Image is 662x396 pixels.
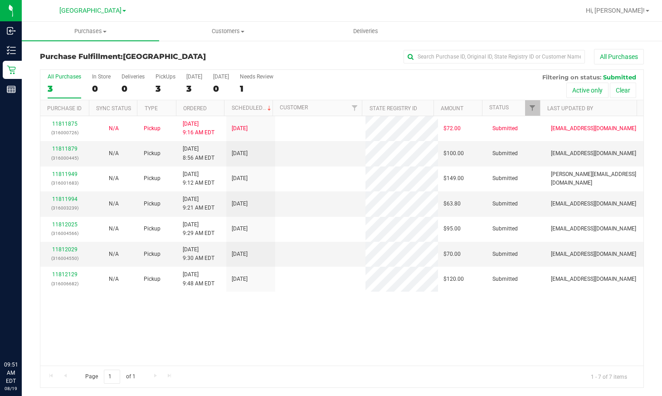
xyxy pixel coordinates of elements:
[610,83,636,98] button: Clear
[9,323,36,351] iframe: Resource center
[109,200,119,208] button: N/A
[183,270,214,288] span: [DATE] 9:48 AM EDT
[144,275,161,284] span: Pickup
[551,170,638,187] span: [PERSON_NAME][EMAIL_ADDRESS][DOMAIN_NAME]
[109,276,119,282] span: Not Applicable
[232,250,248,259] span: [DATE]
[109,124,119,133] button: N/A
[492,124,518,133] span: Submitted
[109,175,119,181] span: Not Applicable
[7,26,16,35] inline-svg: Inbound
[404,50,585,64] input: Search Purchase ID, Original ID, State Registry ID or Customer Name...
[603,73,636,81] span: Submitted
[4,385,18,392] p: 08/19
[52,196,78,202] a: 11811994
[109,174,119,183] button: N/A
[183,120,214,137] span: [DATE] 9:16 AM EDT
[109,251,119,257] span: Not Applicable
[492,225,518,233] span: Submitted
[525,100,540,116] a: Filter
[109,275,119,284] button: N/A
[7,65,16,74] inline-svg: Retail
[232,124,248,133] span: [DATE]
[492,200,518,208] span: Submitted
[47,105,82,112] a: Purchase ID
[213,83,229,94] div: 0
[232,200,248,208] span: [DATE]
[123,52,206,61] span: [GEOGRAPHIC_DATA]
[92,83,111,94] div: 0
[144,124,161,133] span: Pickup
[240,83,273,94] div: 1
[443,275,464,284] span: $120.00
[109,150,119,156] span: Not Applicable
[156,83,175,94] div: 3
[109,225,119,233] button: N/A
[122,83,145,94] div: 0
[443,250,461,259] span: $70.00
[144,174,161,183] span: Pickup
[46,254,84,263] p: (316004550)
[183,105,207,112] a: Ordered
[551,250,636,259] span: [EMAIL_ADDRESS][DOMAIN_NAME]
[297,22,434,41] a: Deliveries
[46,204,84,212] p: (316003239)
[52,221,78,228] a: 11812025
[492,250,518,259] span: Submitted
[183,220,214,238] span: [DATE] 9:29 AM EDT
[551,124,636,133] span: [EMAIL_ADDRESS][DOMAIN_NAME]
[109,250,119,259] button: N/A
[551,225,636,233] span: [EMAIL_ADDRESS][DOMAIN_NAME]
[52,271,78,278] a: 11812129
[186,83,202,94] div: 3
[22,27,159,35] span: Purchases
[183,170,214,187] span: [DATE] 9:12 AM EDT
[46,229,84,238] p: (316004566)
[566,83,608,98] button: Active only
[92,73,111,80] div: In Store
[144,200,161,208] span: Pickup
[48,73,81,80] div: All Purchases
[144,225,161,233] span: Pickup
[186,73,202,80] div: [DATE]
[109,200,119,207] span: Not Applicable
[441,105,463,112] a: Amount
[144,149,161,158] span: Pickup
[144,250,161,259] span: Pickup
[240,73,273,80] div: Needs Review
[48,83,81,94] div: 3
[59,7,122,15] span: [GEOGRAPHIC_DATA]
[78,370,143,384] span: Page of 1
[52,146,78,152] a: 11811879
[109,225,119,232] span: Not Applicable
[443,124,461,133] span: $72.00
[40,53,241,61] h3: Purchase Fulfillment:
[122,73,145,80] div: Deliveries
[443,174,464,183] span: $149.00
[156,73,175,80] div: PickUps
[584,370,634,383] span: 1 - 7 of 7 items
[280,104,308,111] a: Customer
[52,246,78,253] a: 11812029
[551,275,636,284] span: [EMAIL_ADDRESS][DOMAIN_NAME]
[542,73,601,81] span: Filtering on status:
[492,149,518,158] span: Submitted
[232,174,248,183] span: [DATE]
[96,105,131,112] a: Sync Status
[7,85,16,94] inline-svg: Reports
[232,149,248,158] span: [DATE]
[443,149,464,158] span: $100.00
[489,104,509,111] a: Status
[183,195,214,212] span: [DATE] 9:21 AM EDT
[183,145,214,162] span: [DATE] 8:56 AM EDT
[104,370,120,384] input: 1
[370,105,417,112] a: State Registry ID
[4,361,18,385] p: 09:51 AM EDT
[594,49,644,64] button: All Purchases
[551,200,636,208] span: [EMAIL_ADDRESS][DOMAIN_NAME]
[183,245,214,263] span: [DATE] 9:30 AM EDT
[586,7,645,14] span: Hi, [PERSON_NAME]!
[443,225,461,233] span: $95.00
[232,275,248,284] span: [DATE]
[213,73,229,80] div: [DATE]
